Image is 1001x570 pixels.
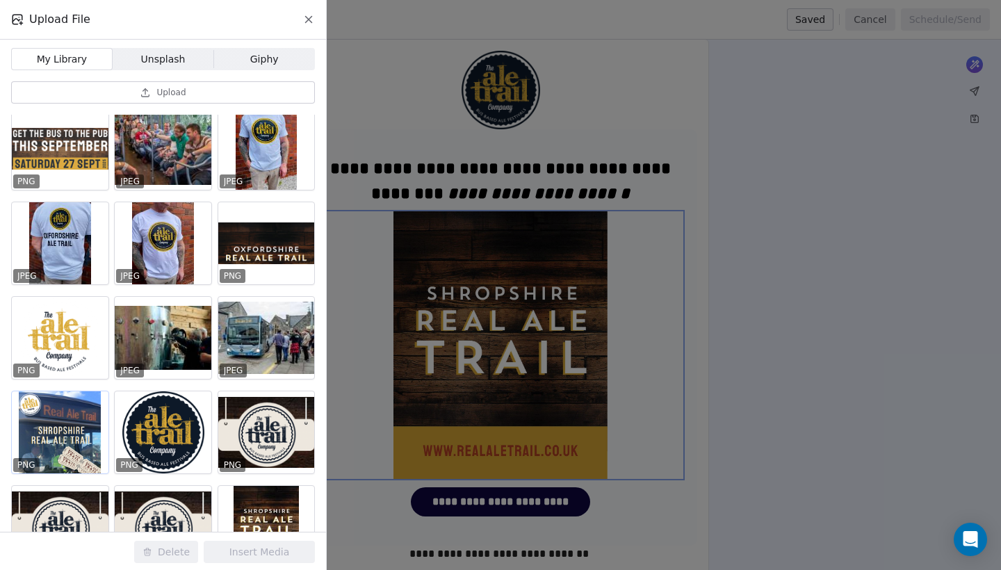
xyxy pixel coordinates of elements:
[11,81,315,104] button: Upload
[224,459,242,471] p: PNG
[954,523,987,556] div: Open Intercom Messenger
[17,459,35,471] p: PNG
[29,11,90,28] span: Upload File
[120,270,140,282] p: JPEG
[17,176,35,187] p: PNG
[120,365,140,376] p: JPEG
[204,541,315,563] button: Insert Media
[224,176,243,187] p: JPEG
[156,87,186,98] span: Upload
[120,176,140,187] p: JPEG
[250,52,279,67] span: Giphy
[224,365,243,376] p: JPEG
[120,459,138,471] p: PNG
[17,365,35,376] p: PNG
[17,270,37,282] p: JPEG
[134,541,198,563] button: Delete
[141,52,186,67] span: Unsplash
[224,270,242,282] p: PNG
